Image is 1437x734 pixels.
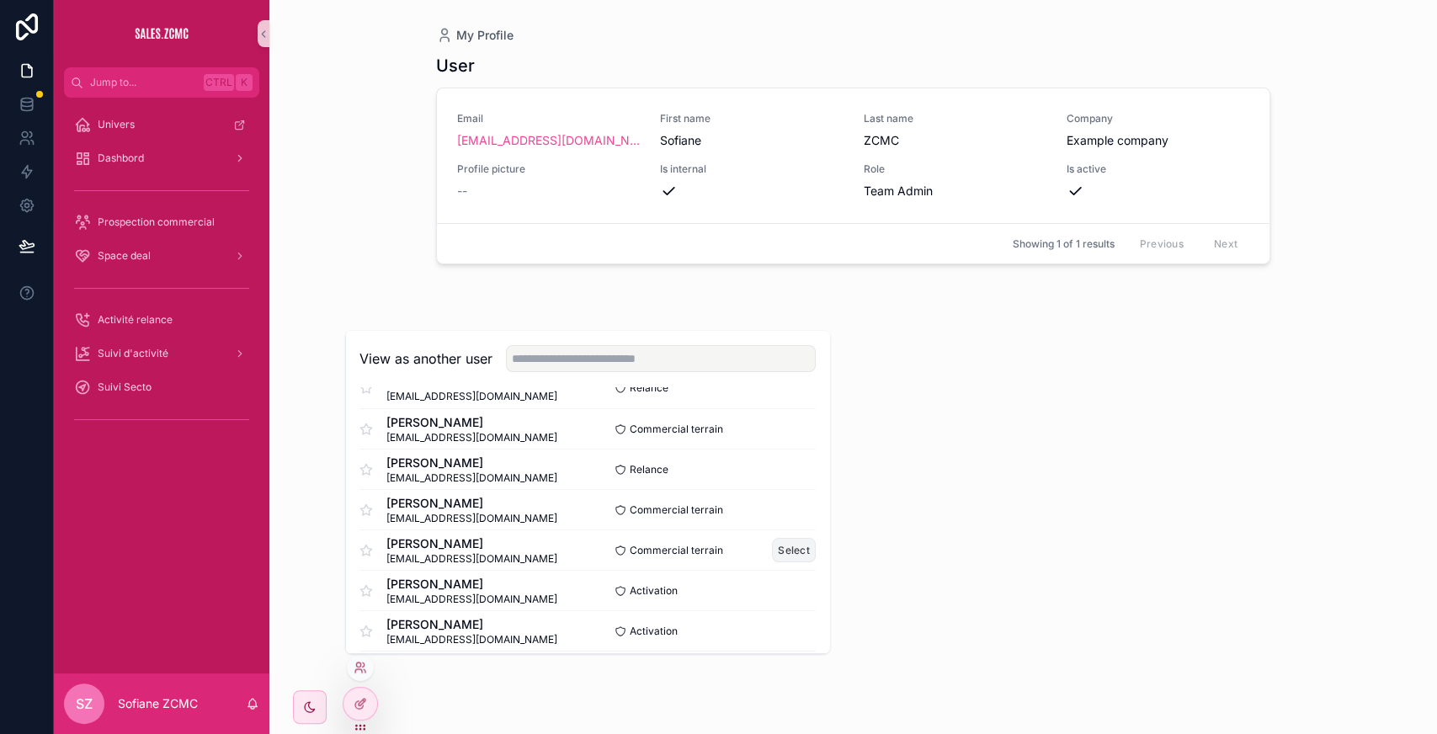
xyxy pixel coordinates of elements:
[386,494,557,511] span: [PERSON_NAME]
[359,348,492,369] h2: View as another user
[76,694,93,714] span: SZ
[630,381,668,395] span: Relance
[457,162,640,176] span: Profile picture
[630,503,723,516] span: Commercial terrain
[64,109,259,140] a: Univers
[64,207,259,237] a: Prospection commercial
[864,162,1046,176] span: Role
[456,27,514,44] span: My Profile
[457,132,640,149] a: [EMAIL_ADDRESS][DOMAIN_NAME]
[98,249,151,263] span: Space deal
[386,413,557,430] span: [PERSON_NAME]
[386,535,557,551] span: [PERSON_NAME]
[864,112,1046,125] span: Last name
[386,575,557,592] span: [PERSON_NAME]
[98,118,135,131] span: Univers
[98,215,215,229] span: Prospection commercial
[386,632,557,646] span: [EMAIL_ADDRESS][DOMAIN_NAME]
[630,624,678,637] span: Activation
[386,592,557,605] span: [EMAIL_ADDRESS][DOMAIN_NAME]
[630,422,723,435] span: Commercial terrain
[457,112,640,125] span: Email
[386,511,557,524] span: [EMAIL_ADDRESS][DOMAIN_NAME]
[864,183,933,199] span: Team Admin
[386,615,557,632] span: [PERSON_NAME]
[98,380,152,394] span: Suivi Secto
[437,88,1269,223] a: Email[EMAIL_ADDRESS][DOMAIN_NAME]First nameSofianeLast nameZCMCCompanyExample companyProfile pict...
[436,27,514,44] a: My Profile
[64,143,259,173] a: Dashbord
[386,551,557,565] span: [EMAIL_ADDRESS][DOMAIN_NAME]
[1012,237,1114,251] span: Showing 1 of 1 results
[436,54,475,77] h1: User
[386,390,561,403] span: [EMAIL_ADDRESS][DOMAIN_NAME]
[386,471,557,484] span: [EMAIL_ADDRESS][DOMAIN_NAME]
[630,543,723,556] span: Commercial terrain
[64,338,259,369] a: Suivi d'activité
[630,462,668,476] span: Relance
[64,241,259,271] a: Space deal
[630,583,678,597] span: Activation
[204,74,234,91] span: Ctrl
[386,430,557,444] span: [EMAIL_ADDRESS][DOMAIN_NAME]
[90,76,197,89] span: Jump to...
[660,162,843,176] span: Is internal
[772,538,816,562] button: Select
[660,132,843,149] span: Sofiane
[54,98,269,455] div: scrollable content
[64,67,259,98] button: Jump to...CtrlK
[237,76,251,89] span: K
[864,132,1046,149] span: ZCMC
[135,20,189,47] img: App logo
[457,183,467,199] span: --
[98,313,173,327] span: Activité relance
[64,305,259,335] a: Activité relance
[64,372,259,402] a: Suivi Secto
[1067,132,1168,149] span: Example company
[118,695,198,712] p: Sofiane ZCMC
[98,347,168,360] span: Suivi d'activité
[98,152,144,165] span: Dashbord
[1067,162,1249,176] span: Is active
[660,112,843,125] span: First name
[1067,112,1249,125] span: Company
[386,454,557,471] span: [PERSON_NAME]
